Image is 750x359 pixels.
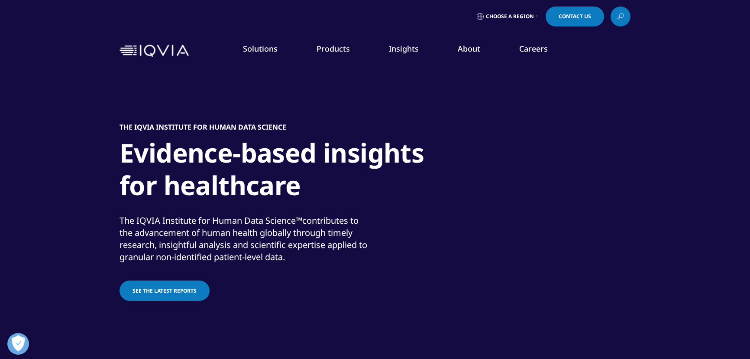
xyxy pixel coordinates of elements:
[317,43,350,54] a: Products
[120,137,444,207] h1: Evidence-based insights for healthcare
[7,333,29,355] button: Open Preferences
[192,30,630,71] nav: Primary
[486,13,534,20] span: Choose a Region
[519,43,548,54] a: Careers
[296,215,302,226] span: ™
[120,123,286,131] h5: The IQVIA Institute for Human Data Science
[559,14,591,19] span: Contact Us
[133,287,197,294] span: See the latest reports
[546,7,604,26] a: Contact Us
[243,43,278,54] a: Solutions
[389,43,419,54] a: Insights
[458,43,480,54] a: About
[120,215,373,263] div: The IQVIA Institute for Human Data Science contributes to the advancement of human health globall...
[120,281,210,301] a: See the latest reports
[120,45,189,57] img: IQVIA Healthcare Information Technology and Pharma Clinical Research Company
